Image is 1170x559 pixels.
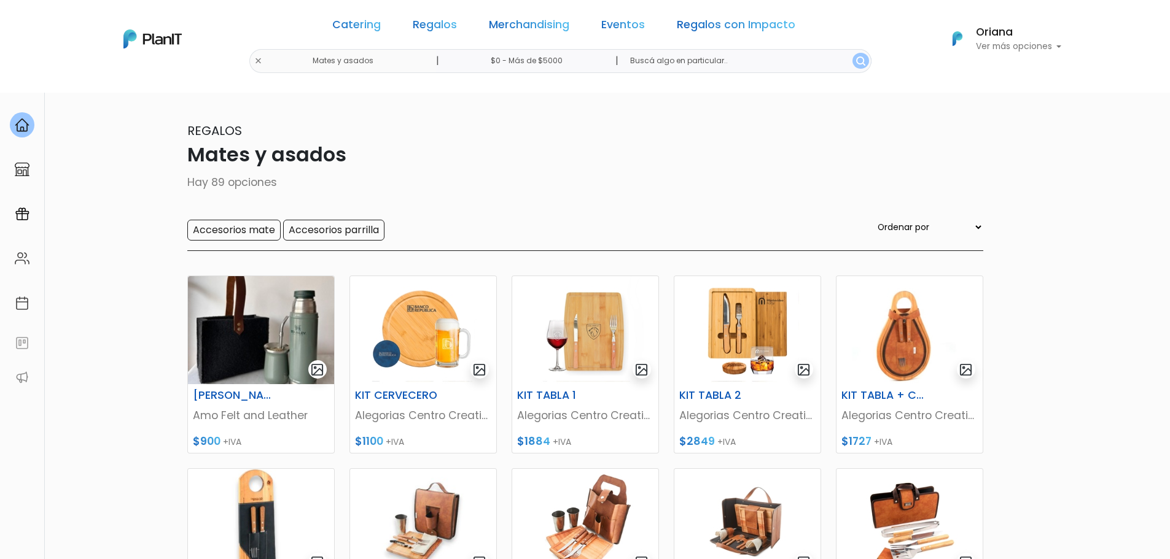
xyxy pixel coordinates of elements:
[185,389,286,402] h6: [PERSON_NAME]
[355,434,383,449] span: $1100
[959,363,973,377] img: gallery-light
[193,434,220,449] span: $900
[620,49,872,73] input: Buscá algo en particular..
[187,276,335,453] a: gallery-light [PERSON_NAME] Amo Felt and Leather $900 +IVA
[717,436,736,448] span: +IVA
[672,389,773,402] h6: KIT TABLA 2
[348,389,448,402] h6: KIT CERVECERO
[677,20,795,34] a: Regalos con Impacto
[223,436,241,448] span: +IVA
[123,29,182,48] img: PlanIt Logo
[187,121,983,140] p: Regalos
[187,220,281,241] input: Accesorios mate
[674,276,821,384] img: thumb_kittablaconcubiertos_vasowhisky_posavasos.jpg
[797,363,811,377] img: gallery-light
[601,20,645,34] a: Eventos
[15,296,29,310] img: calendar-87d922413cdce8b2cf7b7f5f62616a5cf9e4887200fb71536465627b3292af00.svg
[349,276,497,453] a: gallery-light KIT CERVECERO Alegorias Centro Creativo $1100 +IVA
[976,42,1062,51] p: Ver más opciones
[976,27,1062,38] h6: Oriana
[837,276,983,384] img: thumb_Captura_de_pantalla_2022-10-18_142813.jpg
[937,23,1062,55] button: PlanIt Logo Oriana Ver más opciones
[15,207,29,222] img: campaigns-02234683943229c281be62815700db0a1741e53638e28bf9629b52c665b00959.svg
[510,389,610,402] h6: KIT TABLA 1
[15,336,29,350] img: feedback-78b5a0c8f98aac82b08bfc38622c3050aee476f2c9584af64705fc4e61158814.svg
[674,276,821,453] a: gallery-light KIT TABLA 2 Alegorias Centro Creativo $2849 +IVA
[413,20,457,34] a: Regalos
[193,407,329,423] p: Amo Felt and Leather
[15,162,29,177] img: marketplace-4ceaa7011d94191e9ded77b95e3339b90024bf715f7c57f8cf31f2d8c509eaba.svg
[841,434,872,449] span: $1727
[15,251,29,266] img: people-662611757002400ad9ed0e3c099ab2801c6687ba6c219adb57efc949bc21e19d.svg
[254,57,262,65] img: close-6986928ebcb1d6c9903e3b54e860dbc4d054630f23adef3a32610726dff6a82b.svg
[944,25,971,52] img: PlanIt Logo
[517,407,653,423] p: Alegorias Centro Creativo
[332,20,381,34] a: Catering
[841,407,978,423] p: Alegorias Centro Creativo
[874,436,892,448] span: +IVA
[517,434,550,449] span: $1884
[15,370,29,385] img: partners-52edf745621dab592f3b2c58e3bca9d71375a7ef29c3b500c9f145b62cc070d4.svg
[615,53,618,68] p: |
[188,276,334,384] img: thumb_9D89606C-6833-49F3-AB9B-70BB40D551FA.jpeg
[679,434,715,449] span: $2849
[512,276,659,453] a: gallery-light KIT TABLA 1 Alegorias Centro Creativo $1884 +IVA
[634,363,649,377] img: gallery-light
[355,407,491,423] p: Alegorias Centro Creativo
[386,436,404,448] span: +IVA
[489,20,569,34] a: Merchandising
[472,363,486,377] img: gallery-light
[834,389,935,402] h6: KIT TABLA + CUBIERTOS
[187,174,983,190] p: Hay 89 opciones
[436,53,439,68] p: |
[310,363,324,377] img: gallery-light
[836,276,983,453] a: gallery-light KIT TABLA + CUBIERTOS Alegorias Centro Creativo $1727 +IVA
[512,276,658,384] img: thumb_kittablacubiertosycopa.jpg
[856,56,865,66] img: search_button-432b6d5273f82d61273b3651a40e1bd1b912527efae98b1b7a1b2c0702e16a8d.svg
[283,220,384,241] input: Accesorios parrilla
[350,276,496,384] img: thumb_kittablaredonda_jarracervezayposavasosimilcuero.jpg
[187,140,983,169] p: Mates y asados
[553,436,571,448] span: +IVA
[15,118,29,133] img: home-e721727adea9d79c4d83392d1f703f7f8bce08238fde08b1acbfd93340b81755.svg
[679,407,816,423] p: Alegorias Centro Creativo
